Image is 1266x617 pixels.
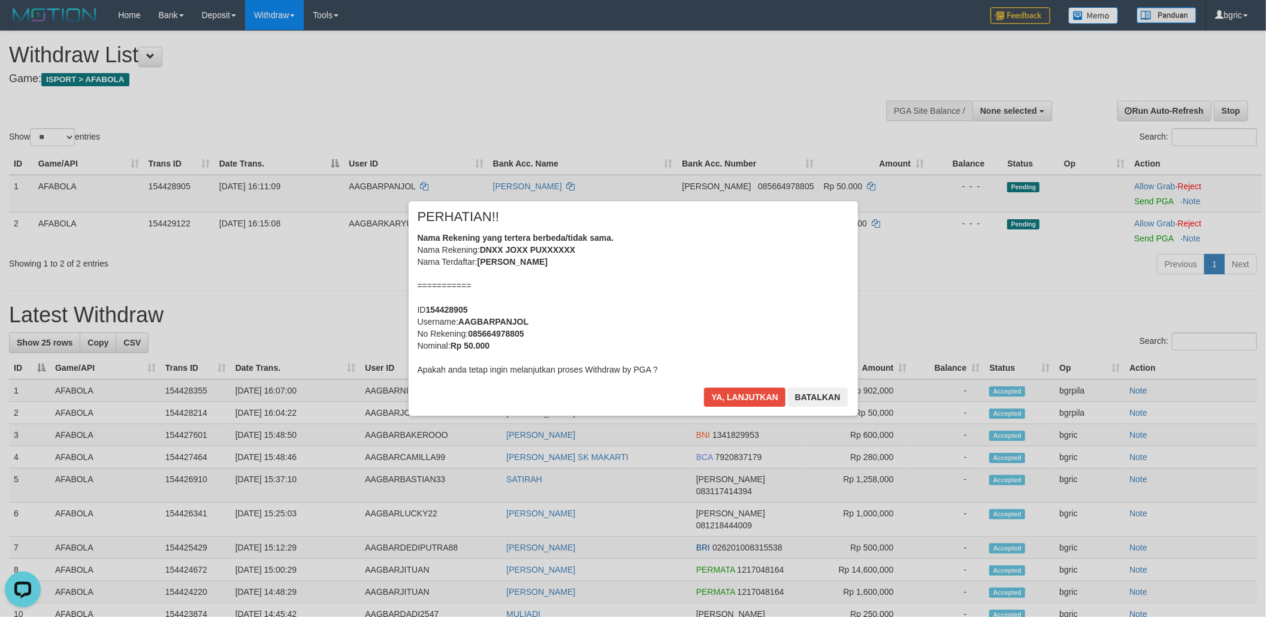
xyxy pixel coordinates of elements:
[480,245,576,255] b: DNXX JOXX PUXXXXXX
[468,329,524,338] b: 085664978805
[5,5,41,41] button: Open LiveChat chat widget
[704,388,785,407] button: Ya, lanjutkan
[418,233,614,243] b: Nama Rekening yang tertera berbeda/tidak sama.
[418,211,500,223] span: PERHATIAN!!
[451,341,490,350] b: Rp 50.000
[478,257,548,267] b: [PERSON_NAME]
[458,317,528,326] b: AAGBARPANJOL
[418,232,849,376] div: Nama Rekening: Nama Terdaftar: =========== ID Username: No Rekening: Nominal: Apakah anda tetap i...
[426,305,468,314] b: 154428905
[788,388,848,407] button: Batalkan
